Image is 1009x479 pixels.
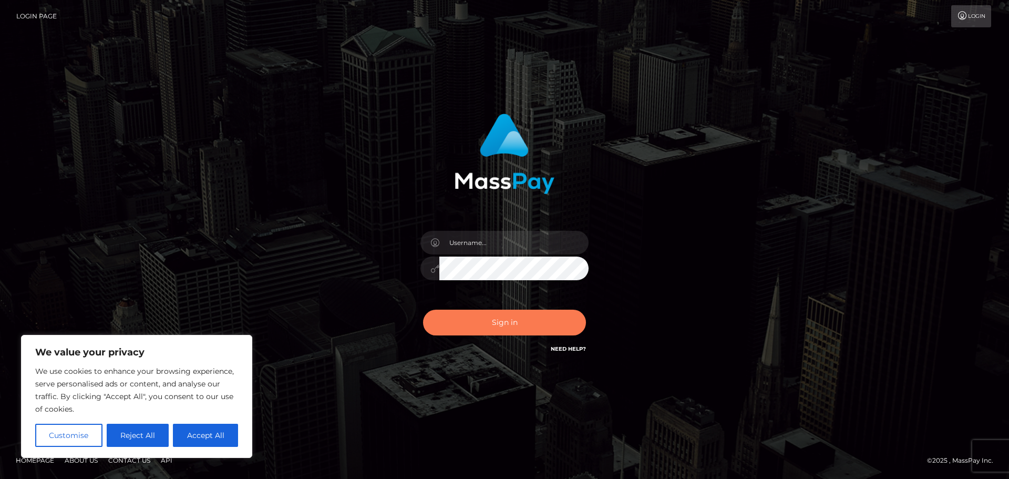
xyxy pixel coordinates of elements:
[951,5,991,27] a: Login
[927,455,1001,466] div: © 2025 , MassPay Inc.
[423,310,586,335] button: Sign in
[35,346,238,359] p: We value your privacy
[104,452,155,468] a: Contact Us
[439,231,589,254] input: Username...
[551,345,586,352] a: Need Help?
[455,114,554,194] img: MassPay Login
[16,5,57,27] a: Login Page
[157,452,177,468] a: API
[35,365,238,415] p: We use cookies to enhance your browsing experience, serve personalised ads or content, and analys...
[173,424,238,447] button: Accept All
[21,335,252,458] div: We value your privacy
[107,424,169,447] button: Reject All
[60,452,102,468] a: About Us
[12,452,58,468] a: Homepage
[35,424,102,447] button: Customise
